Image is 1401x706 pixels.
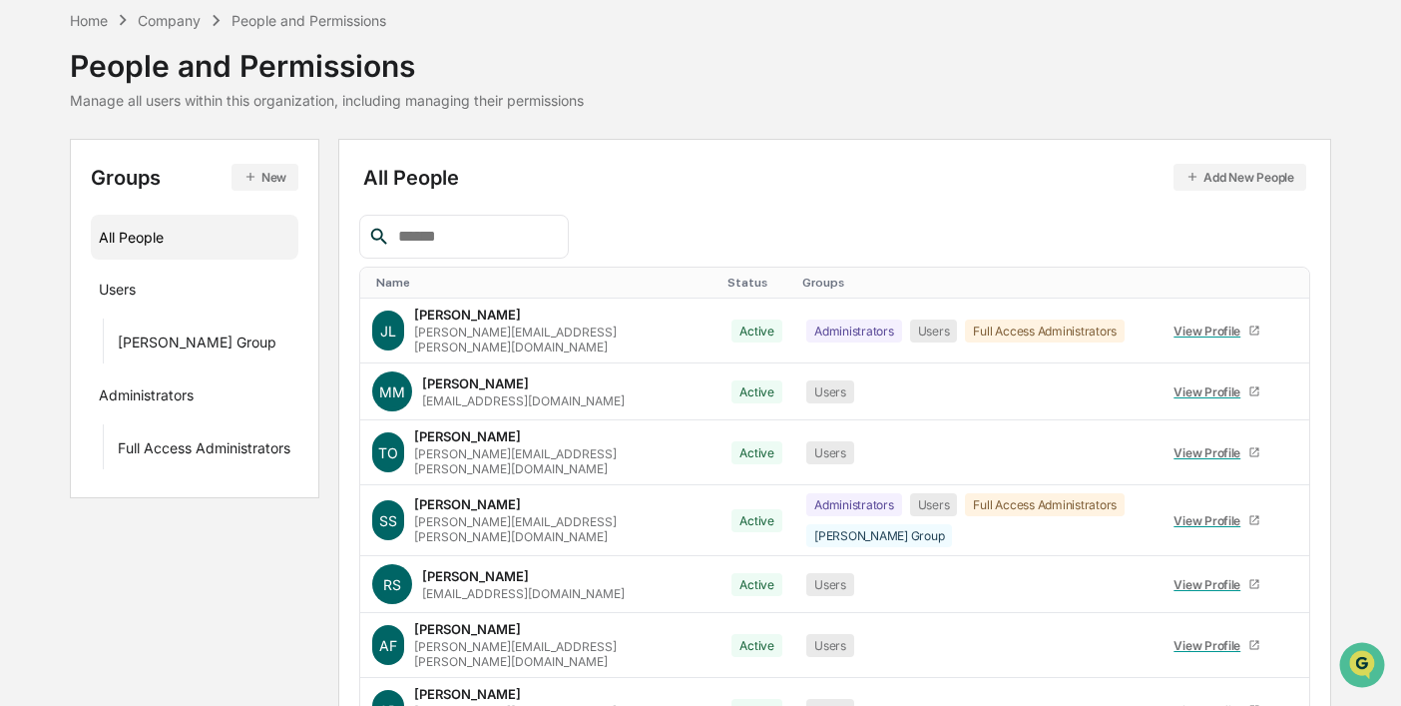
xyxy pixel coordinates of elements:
[168,461,175,477] span: •
[70,32,584,84] div: People and Permissions
[731,509,782,532] div: Active
[422,393,625,408] div: [EMAIL_ADDRESS][DOMAIN_NAME]
[1166,376,1269,407] a: View Profile
[731,634,782,657] div: Active
[422,586,625,601] div: [EMAIL_ADDRESS][DOMAIN_NAME]
[806,380,854,403] div: Users
[99,221,290,254] div: All People
[1162,276,1273,290] div: Toggle SortBy
[379,512,397,529] span: SS
[806,634,854,657] div: Users
[70,12,108,29] div: Home
[731,380,782,403] div: Active
[414,686,521,702] div: [PERSON_NAME]
[20,416,52,448] img: Jack Rasmussen
[806,320,902,343] div: Administrators
[422,568,529,584] div: [PERSON_NAME]
[727,276,786,290] div: Toggle SortBy
[806,441,854,464] div: Users
[731,573,782,596] div: Active
[731,441,782,464] div: Active
[1173,164,1306,191] button: Add New People
[118,439,290,463] div: Full Access Administrators
[378,444,398,461] span: TO
[91,164,298,191] div: Groups
[1166,569,1269,600] a: View Profile
[414,496,521,512] div: [PERSON_NAME]
[363,164,1306,191] div: All People
[40,436,56,452] img: 1746055101610-c473b297-6a78-478c-a979-82029cc54cd1
[422,375,529,391] div: [PERSON_NAME]
[380,323,396,340] span: JL
[1173,638,1248,653] div: View Profile
[1173,324,1248,339] div: View Profile
[1337,640,1391,694] iframe: Open customer support
[1166,316,1269,347] a: View Profile
[1173,513,1248,528] div: View Profile
[414,428,521,444] div: [PERSON_NAME]
[232,12,386,29] div: People and Permissions
[1173,384,1248,399] div: View Profile
[910,493,958,516] div: Users
[965,493,1125,516] div: Full Access Administrators
[70,92,584,109] div: Manage all users within this organization, including managing their permissions
[806,524,952,547] div: [PERSON_NAME] Group
[130,91,353,211] div: Sorry about that. The question was, what action kicks off the employees certifying and submitting...
[99,386,194,410] div: Administrators
[379,637,397,654] span: AF
[1173,577,1248,592] div: View Profile
[379,383,405,400] span: MM
[965,320,1125,343] div: Full Access Administrators
[1173,445,1248,460] div: View Profile
[414,621,521,637] div: [PERSON_NAME]
[806,493,902,516] div: Administrators
[383,576,401,593] span: RS
[314,225,363,241] span: 9:39 AM
[414,307,521,323] div: [PERSON_NAME]
[74,275,335,442] p: No worries! They'll automatically get a notification as part of the "Quarterly Financial Reportin...
[414,639,708,669] div: [PERSON_NAME][EMAIL_ADDRESS][PERSON_NAME][DOMAIN_NAME]
[806,573,854,596] div: Users
[1166,630,1269,661] a: View Profile
[99,281,136,305] div: Users
[64,461,164,477] span: [PERSON_NAME]
[52,16,76,40] img: Go home
[179,461,228,477] span: 9:43 AM
[138,12,201,29] div: Company
[1166,505,1269,536] a: View Profile
[1297,276,1301,290] div: Toggle SortBy
[376,276,712,290] div: Toggle SortBy
[345,537,369,561] button: Send
[414,446,708,476] div: [PERSON_NAME][EMAIL_ADDRESS][PERSON_NAME][DOMAIN_NAME]
[414,325,708,354] div: [PERSON_NAME][EMAIL_ADDRESS][PERSON_NAME][DOMAIN_NAME]
[731,320,782,343] div: Active
[20,16,44,40] button: back
[802,276,1146,290] div: Toggle SortBy
[910,320,958,343] div: Users
[414,514,708,544] div: [PERSON_NAME][EMAIL_ADDRESS][PERSON_NAME][DOMAIN_NAME]
[1166,437,1269,468] a: View Profile
[118,334,276,357] div: [PERSON_NAME] Group
[232,164,298,191] button: New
